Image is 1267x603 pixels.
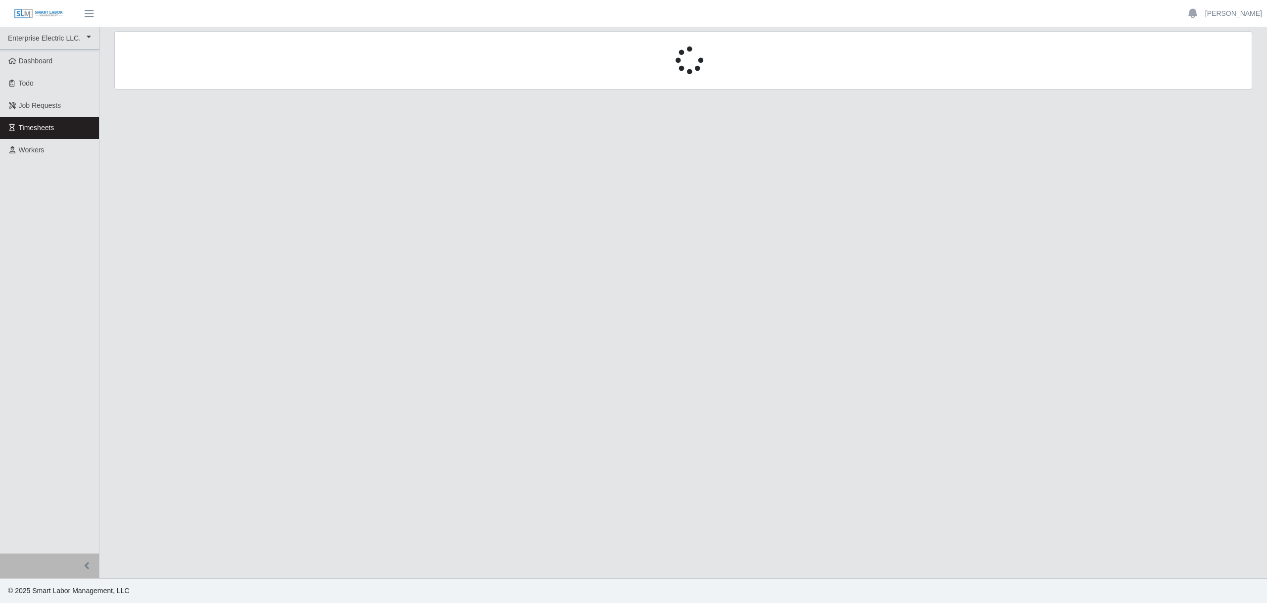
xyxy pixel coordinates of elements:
[8,587,129,595] span: © 2025 Smart Labor Management, LLC
[19,124,54,132] span: Timesheets
[19,146,45,154] span: Workers
[19,57,53,65] span: Dashboard
[19,101,61,109] span: Job Requests
[14,8,63,19] img: SLM Logo
[1205,8,1262,19] a: [PERSON_NAME]
[19,79,34,87] span: Todo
